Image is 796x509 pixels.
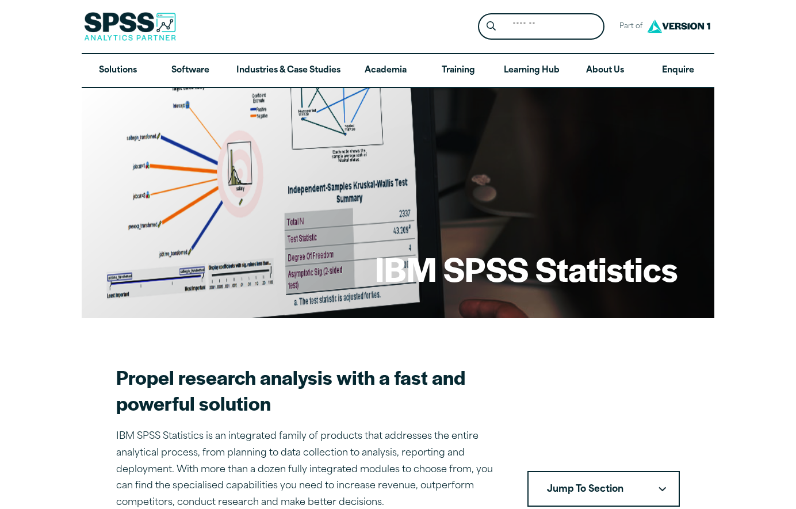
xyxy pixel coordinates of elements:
form: Site Header Search Form [478,13,604,40]
h1: IBM SPSS Statistics [375,246,678,291]
img: Version1 Logo [644,16,713,37]
button: Search magnifying glass icon [481,16,502,37]
span: Part of [614,18,644,35]
button: Jump To SectionDownward pointing chevron [527,471,680,507]
a: Software [154,54,227,87]
svg: Search magnifying glass icon [487,21,496,31]
a: Industries & Case Studies [227,54,350,87]
a: Solutions [82,54,154,87]
a: Academia [350,54,422,87]
a: Learning Hub [495,54,569,87]
a: Training [422,54,495,87]
a: Enquire [642,54,714,87]
nav: Table of Contents [527,471,680,507]
img: SPSS Analytics Partner [84,12,176,41]
svg: Downward pointing chevron [659,487,666,492]
nav: Desktop version of site main menu [82,54,714,87]
h2: Propel research analysis with a fast and powerful solution [116,364,500,416]
a: About Us [569,54,641,87]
